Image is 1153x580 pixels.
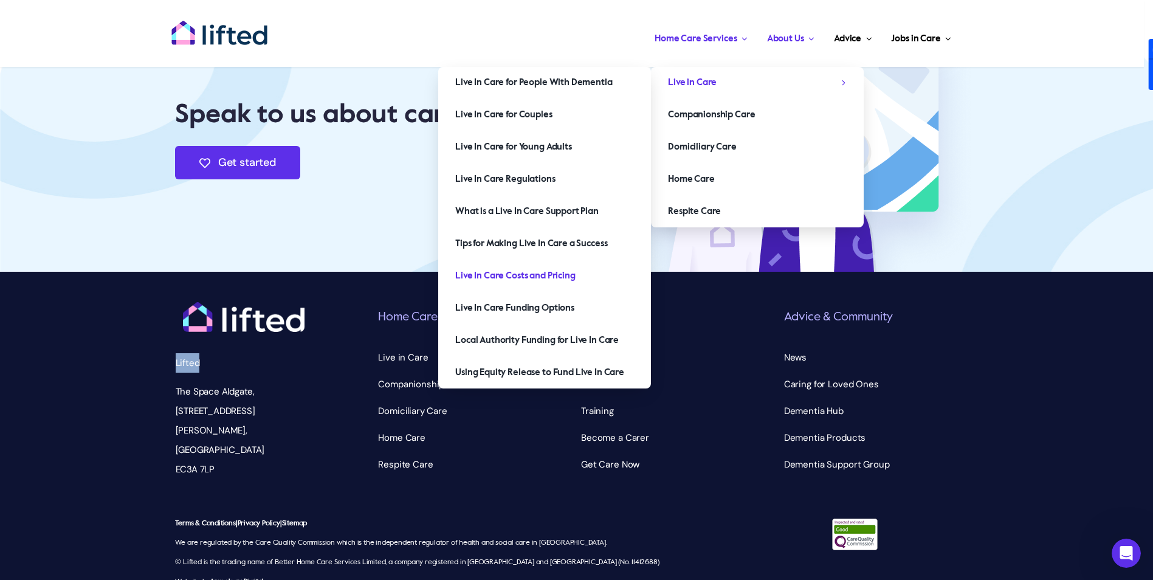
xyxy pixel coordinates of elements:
[581,348,775,367] a: The Care Team
[378,348,428,367] span: Live in Care
[784,348,978,367] a: News
[378,375,467,394] span: Companionship Care
[438,228,651,260] a: Tips for Making Live In Care a Success
[176,382,312,479] p: The Space Aldgate, [STREET_ADDRESS][PERSON_NAME], [GEOGRAPHIC_DATA] EC3A 7LP
[378,401,572,421] a: Domiciliary Care
[455,202,599,221] span: What is a Live In Care Support Plan
[438,164,651,195] a: Live In Care Regulations
[438,99,651,131] a: Live In Care for Couples
[455,105,552,125] span: Live In Care for Couples
[767,29,804,49] span: About Us
[455,331,619,350] span: Local Authority Funding for Live In Care
[455,234,607,254] span: Tips for Making Live In Care a Success
[830,18,875,55] a: Advice
[784,455,890,474] span: Dementia Support Group
[668,105,755,125] span: Companionship Care
[784,375,879,394] span: Caring for Loved Ones
[438,292,651,324] a: Live In Care Funding Options
[581,428,649,447] span: Become a Carer
[378,375,572,394] a: Companionship Care
[438,196,651,227] a: What is a Live In Care Support Plan
[784,348,807,367] span: News
[651,67,864,98] a: Live in Care
[668,137,737,157] span: Domiciliary Care
[378,348,572,474] nav: Home Care Services
[307,18,955,55] nav: Main Menu
[887,18,955,55] a: Jobs in Care
[175,146,300,179] a: Get started
[183,302,305,333] img: logo-white
[455,170,555,189] span: Live In Care Regulations
[763,18,818,55] a: About Us
[581,375,775,394] a: Jobs
[784,375,978,394] a: Caring for Loved Ones
[651,164,864,195] a: Home Care
[832,519,878,531] a: CQC
[238,520,280,527] a: Privacy Policy
[455,363,624,382] span: Using Equity Release to Fund Live In Care
[651,99,864,131] a: Companionship Care
[282,520,308,527] a: Sitemap
[784,428,866,447] span: Dementia Products
[784,401,978,421] a: Dementia Hub
[176,353,312,373] p: Lifted
[438,325,651,356] a: Local Authority Funding for Live In Care
[651,18,751,55] a: Home Care Services
[378,309,572,326] h6: Home Care Services
[438,131,651,163] a: Live In Care for Young Adults
[581,455,639,474] span: Get Care Now
[784,348,978,474] nav: Advice & Community
[668,202,721,221] span: Respite Care
[378,455,433,474] span: Respite Care
[378,428,572,447] a: Home Care
[784,455,978,474] a: Dementia Support Group
[455,266,576,286] span: Live In Care Costs and Pricing
[378,401,447,421] span: Domiciliary Care
[438,67,651,98] a: Live In Care for People With Dementia
[1112,539,1141,568] iframe: Intercom live chat
[834,29,861,49] span: Advice
[581,309,775,326] h6: Our Carers
[581,428,775,447] a: Become a Carer
[455,73,612,92] span: Live In Care for People With Dementia
[438,260,651,292] a: Live In Care Costs and Pricing
[668,73,717,92] span: Live in Care
[651,196,864,227] a: Respite Care
[668,170,715,189] span: Home Care
[175,520,307,527] strong: | |
[581,401,614,421] span: Training
[891,29,940,49] span: Jobs in Care
[171,20,268,32] a: lifted-logo
[378,455,572,474] a: Respite Care
[438,357,651,388] a: Using Equity Release to Fund Live In Care
[784,401,844,421] span: Dementia Hub
[655,29,737,49] span: Home Care Services
[581,401,775,421] a: Training
[378,348,572,367] a: Live in Care
[784,309,978,326] h6: Advice & Community
[651,131,864,163] a: Domiciliary Care
[175,98,477,131] h2: Speak to us about care
[581,455,775,474] a: Get Care Now
[175,520,235,527] a: Terms & Conditions
[581,348,775,474] nav: Our Carers
[455,299,574,318] span: Live In Care Funding Options
[455,137,572,157] span: Live In Care for Young Adults
[378,428,425,447] span: Home Care
[218,156,276,169] span: Get started
[784,428,978,447] a: Dementia Products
